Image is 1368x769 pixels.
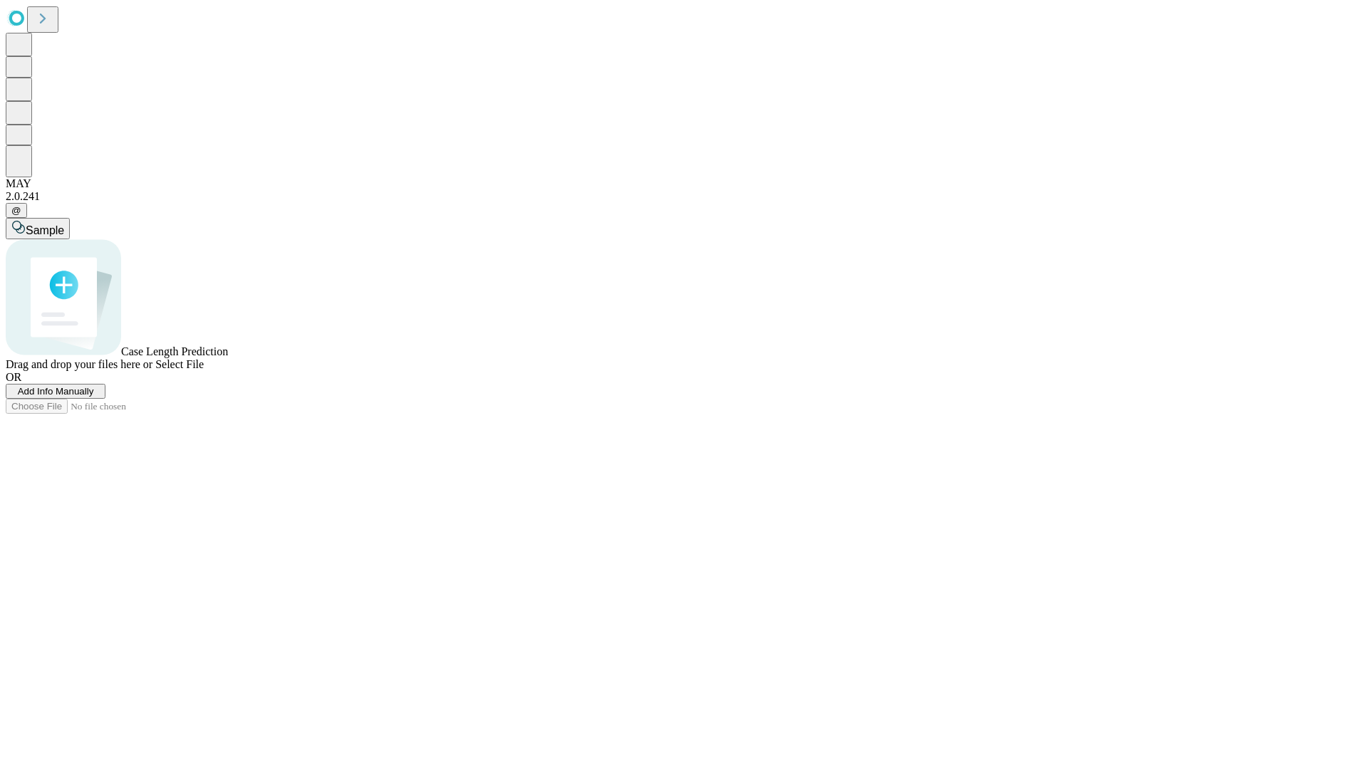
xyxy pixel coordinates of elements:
div: MAY [6,177,1362,190]
span: OR [6,371,21,383]
span: Drag and drop your files here or [6,358,152,370]
span: Select File [155,358,204,370]
button: @ [6,203,27,218]
span: @ [11,205,21,216]
div: 2.0.241 [6,190,1362,203]
span: Sample [26,224,64,236]
span: Add Info Manually [18,386,94,397]
span: Case Length Prediction [121,345,228,357]
button: Sample [6,218,70,239]
button: Add Info Manually [6,384,105,399]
